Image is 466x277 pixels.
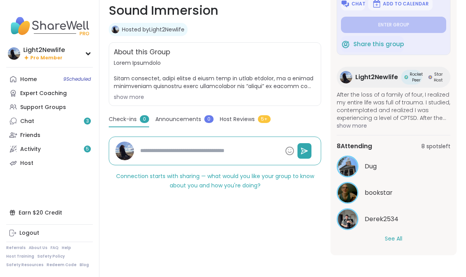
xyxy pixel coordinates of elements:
[63,76,91,82] span: 9 Scheduled
[6,206,93,220] div: Earn $20 Credit
[204,115,214,123] span: 0
[86,118,89,125] span: 3
[50,245,59,251] a: FAQ
[115,142,134,160] img: Light2Newlife
[140,115,149,123] span: 0
[341,17,446,33] button: Enter group
[20,145,41,153] div: Activity
[20,90,67,97] div: Expert Coaching
[20,76,37,83] div: Home
[114,93,316,101] div: show more
[6,156,93,170] a: Host
[20,159,33,167] div: Host
[20,118,34,125] div: Chat
[6,86,93,100] a: Expert Coaching
[86,146,89,152] span: 5
[410,71,423,83] span: Rocket Peer
[37,254,65,259] a: Safety Policy
[80,262,89,268] a: Blog
[434,71,443,83] span: Star Host
[155,115,201,123] span: Announcements
[337,182,450,204] a: bookstarbookstar
[337,122,450,130] span: show more
[351,1,365,7] span: Chat
[109,115,137,123] span: Check-ins
[355,73,398,82] span: Light2Newlife
[353,40,404,49] span: Share this group
[29,245,47,251] a: About Us
[337,156,450,177] a: DugDug
[338,209,357,229] img: Derek2534
[6,100,93,114] a: Support Groups
[20,104,66,111] div: Support Groups
[404,75,408,79] img: Rocket Peer
[421,142,450,151] span: 8 spots left
[258,115,271,123] span: 5+
[19,229,39,237] div: Logout
[109,1,321,20] h1: Sound Immersion
[6,142,93,156] a: Activity5
[337,91,450,122] span: After the loss of a family of four, I realized my entire life was full of trauma. I studied, cont...
[378,22,409,28] span: Enter group
[337,67,450,88] a: Light2NewlifeLight2NewlifeRocket PeerRocket PeerStar HostStar Host
[8,47,20,60] img: Light2Newlife
[383,1,429,7] span: Add to Calendar
[6,72,93,86] a: Home9Scheduled
[116,172,314,189] span: Connection starts with sharing — what would you like your group to know about you and how you're ...
[62,245,71,251] a: Help
[6,128,93,142] a: Friends
[122,26,184,33] a: Hosted byLight2Newlife
[114,59,316,90] span: Lorem Ipsumdolo Sitam consectet, adipi elitse d eiusm temp in utlab etdolor, ma a enimad minimven...
[428,75,432,79] img: Star Host
[20,132,40,139] div: Friends
[6,254,34,259] a: Host Training
[385,235,402,243] button: See All
[6,12,93,40] img: ShareWell Nav Logo
[114,47,170,57] h2: About this Group
[365,188,393,197] span: bookstar
[111,26,119,33] img: Light2Newlife
[341,40,350,49] img: ShareWell Logomark
[338,157,357,176] img: Dug
[341,36,404,52] button: Share this group
[6,226,93,240] a: Logout
[6,262,43,268] a: Safety Resources
[6,245,26,251] a: Referrals
[220,115,255,123] span: Host Reviews
[47,262,77,268] a: Redeem Code
[6,114,93,128] a: Chat3
[30,55,63,61] span: Pro Member
[338,183,357,203] img: bookstar
[365,162,377,171] span: Dug
[365,215,398,224] span: Derek2534
[337,208,450,230] a: Derek2534Derek2534
[337,142,372,151] span: 8 Attending
[340,71,352,83] img: Light2Newlife
[23,46,65,54] div: Light2Newlife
